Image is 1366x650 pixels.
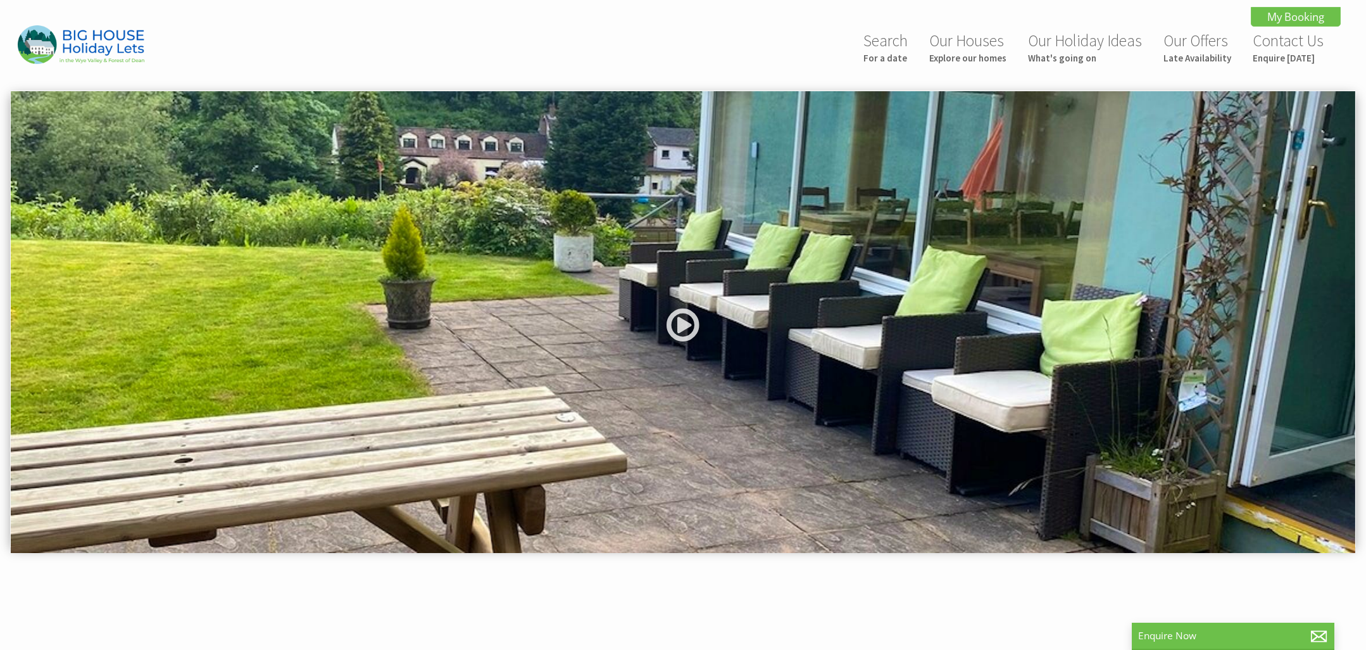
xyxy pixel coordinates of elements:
[1028,52,1142,64] small: What's going on
[929,30,1006,64] a: Our HousesExplore our homes
[1138,629,1328,642] p: Enquire Now
[929,52,1006,64] small: Explore our homes
[863,52,908,64] small: For a date
[1251,7,1341,27] a: My Booking
[1253,52,1324,64] small: Enquire [DATE]
[1253,30,1324,64] a: Contact UsEnquire [DATE]
[1028,30,1142,64] a: Our Holiday IdeasWhat's going on
[1163,52,1231,64] small: Late Availability
[863,30,908,64] a: SearchFor a date
[18,25,144,64] img: Big House Holiday Lets
[1163,30,1231,64] a: Our OffersLate Availability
